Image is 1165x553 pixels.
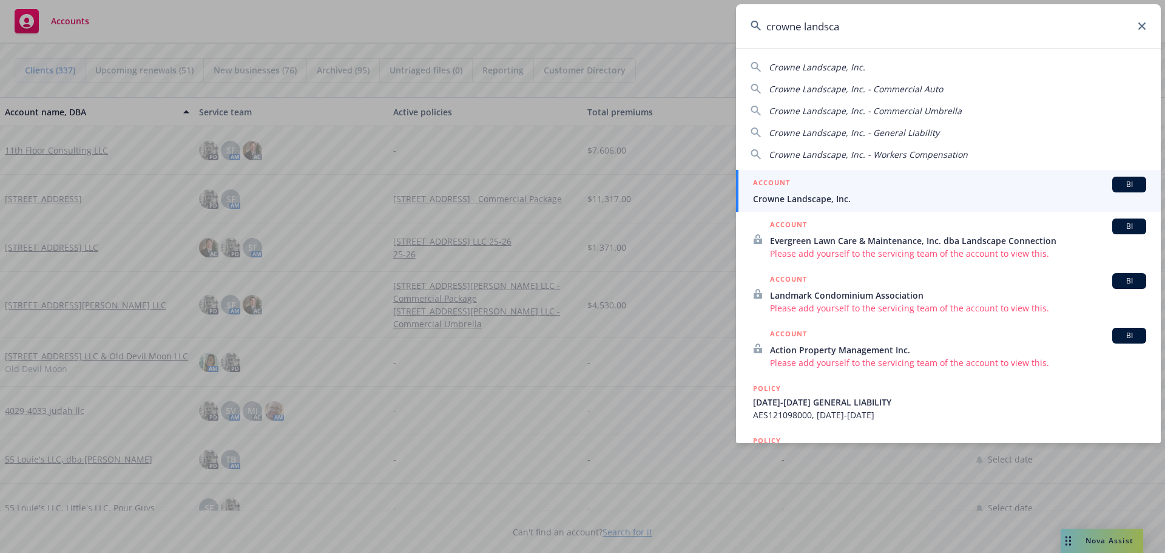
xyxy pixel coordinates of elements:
span: BI [1117,221,1141,232]
h5: ACCOUNT [753,177,790,191]
h5: ACCOUNT [770,273,807,288]
span: Crowne Landscape, Inc. - Workers Compensation [769,149,968,160]
span: Please add yourself to the servicing team of the account to view this. [770,247,1146,260]
h5: POLICY [753,382,781,395]
input: Search... [736,4,1161,48]
span: Action Property Management Inc. [770,344,1146,356]
span: Crowne Landscape, Inc. [769,61,865,73]
span: Please add yourself to the servicing team of the account to view this. [770,356,1146,369]
span: Crowne Landscape, Inc. [753,192,1146,205]
a: ACCOUNTBILandmark Condominium AssociationPlease add yourself to the servicing team of the account... [736,266,1161,321]
span: AES121098000, [DATE]-[DATE] [753,409,1146,421]
a: ACCOUNTBICrowne Landscape, Inc. [736,170,1161,212]
span: BI [1117,330,1141,341]
h5: ACCOUNT [770,328,807,342]
h5: ACCOUNT [770,219,807,233]
a: POLICY[DATE]-[DATE] GENERAL LIABILITYAES121098000, [DATE]-[DATE] [736,376,1161,428]
a: ACCOUNTBIAction Property Management Inc.Please add yourself to the servicing team of the account ... [736,321,1161,376]
span: Landmark Condominium Association [770,289,1146,302]
span: Crowne Landscape, Inc. - Commercial Auto [769,83,943,95]
a: ACCOUNTBIEvergreen Lawn Care & Maintenance, Inc. dba Landscape ConnectionPlease add yourself to t... [736,212,1161,266]
span: Crowne Landscape, Inc. - Commercial Umbrella [769,105,962,117]
span: BI [1117,179,1141,190]
span: Please add yourself to the servicing team of the account to view this. [770,302,1146,314]
a: POLICY [736,428,1161,480]
span: Crowne Landscape, Inc. - General Liability [769,127,939,138]
h5: POLICY [753,435,781,447]
span: BI [1117,276,1141,287]
span: Evergreen Lawn Care & Maintenance, Inc. dba Landscape Connection [770,234,1146,247]
span: [DATE]-[DATE] GENERAL LIABILITY [753,396,1146,409]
